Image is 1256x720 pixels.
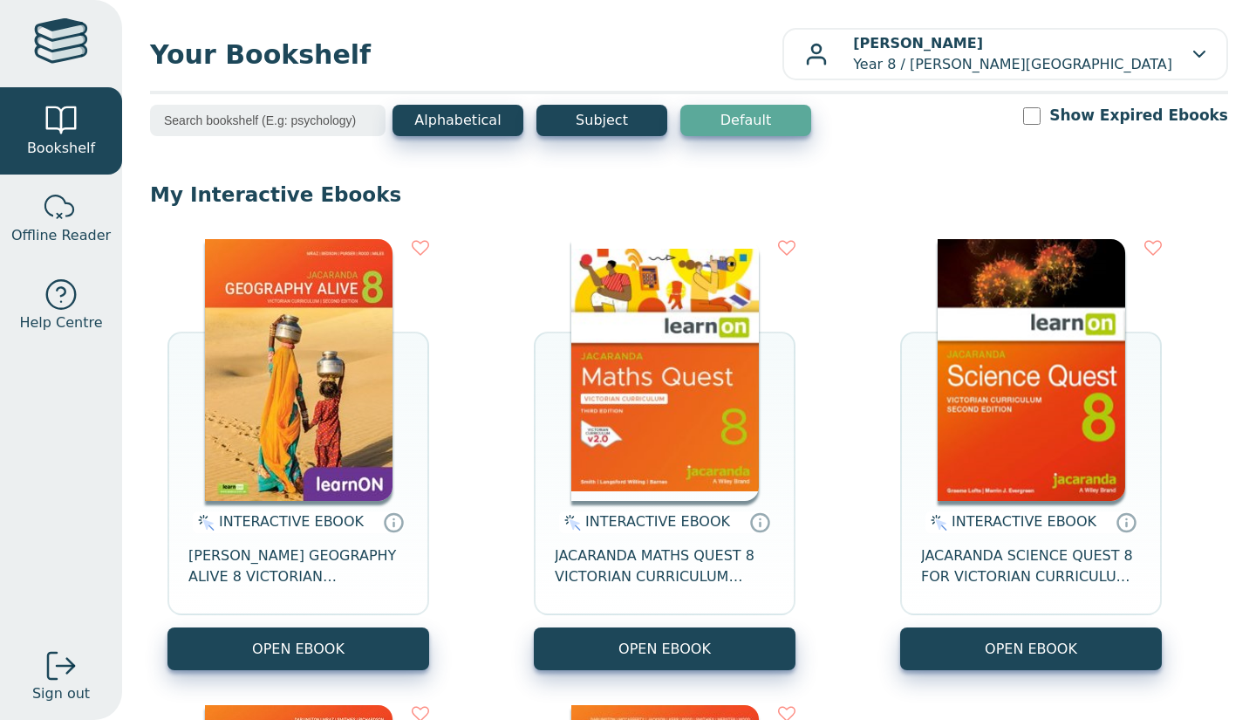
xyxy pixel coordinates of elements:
span: Bookshelf [27,138,95,159]
button: [PERSON_NAME]Year 8 / [PERSON_NAME][GEOGRAPHIC_DATA] [782,28,1228,80]
span: Your Bookshelf [150,35,782,74]
img: 5407fe0c-7f91-e911-a97e-0272d098c78b.jpg [205,239,392,501]
span: Offline Reader [11,225,111,246]
span: INTERACTIVE EBOOK [585,513,730,530]
img: c004558a-e884-43ec-b87a-da9408141e80.jpg [571,239,759,501]
input: Search bookshelf (E.g: psychology) [150,105,386,136]
a: Interactive eBooks are accessed online via the publisher’s portal. They contain interactive resou... [383,511,404,532]
span: JACARANDA SCIENCE QUEST 8 FOR VICTORIAN CURRICULUM LEARNON 2E EBOOK [921,545,1141,587]
span: INTERACTIVE EBOOK [952,513,1096,530]
img: interactive.svg [559,512,581,533]
p: My Interactive Ebooks [150,182,1228,208]
img: interactive.svg [193,512,215,533]
button: Default [680,105,811,136]
p: Year 8 / [PERSON_NAME][GEOGRAPHIC_DATA] [853,33,1172,75]
span: Sign out [32,683,90,704]
img: interactive.svg [925,512,947,533]
span: INTERACTIVE EBOOK [219,513,364,530]
button: OPEN EBOOK [900,627,1162,670]
a: Interactive eBooks are accessed online via the publisher’s portal. They contain interactive resou... [1116,511,1137,532]
a: Interactive eBooks are accessed online via the publisher’s portal. They contain interactive resou... [749,511,770,532]
img: fffb2005-5288-ea11-a992-0272d098c78b.png [938,239,1125,501]
span: [PERSON_NAME] GEOGRAPHY ALIVE 8 VICTORIAN CURRICULUM LEARNON EBOOK 2E [188,545,408,587]
button: Subject [536,105,667,136]
span: Help Centre [19,312,102,333]
button: OPEN EBOOK [167,627,429,670]
b: [PERSON_NAME] [853,35,983,51]
span: JACARANDA MATHS QUEST 8 VICTORIAN CURRICULUM LEARNON EBOOK 3E [555,545,775,587]
button: Alphabetical [392,105,523,136]
button: OPEN EBOOK [534,627,795,670]
label: Show Expired Ebooks [1049,105,1228,127]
